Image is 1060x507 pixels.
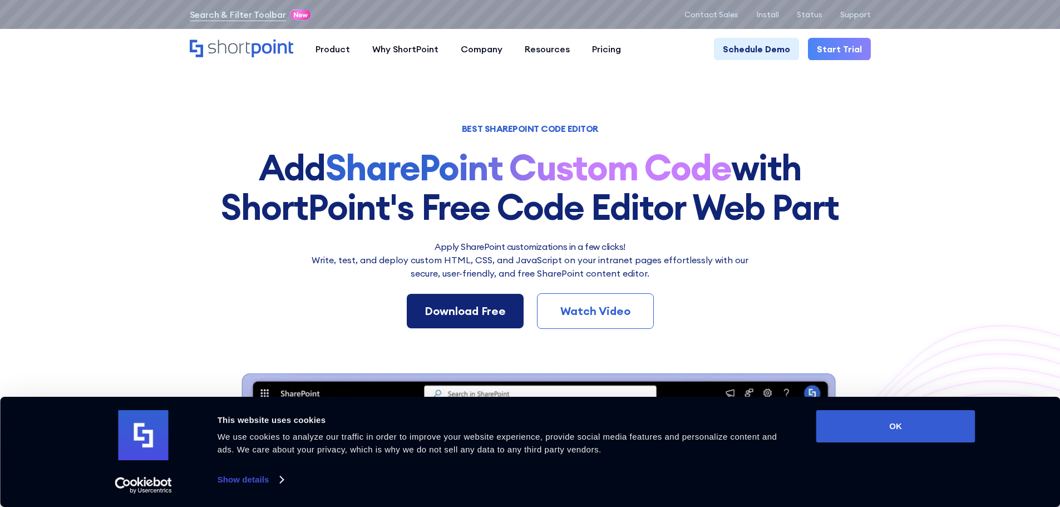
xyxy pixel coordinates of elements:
[450,38,514,60] a: Company
[684,10,738,19] a: Contact Sales
[461,42,502,56] div: Company
[218,414,791,427] div: This website uses cookies
[305,240,756,253] h2: Apply SharePoint customizations in a few clicks!
[555,303,635,319] div: Watch Video
[407,294,524,328] a: Download Free
[218,432,777,454] span: We use cookies to analyze our traffic in order to improve your website experience, provide social...
[525,42,570,56] div: Resources
[425,303,506,319] div: Download Free
[190,8,286,21] a: Search & Filter Toolbar
[305,253,756,280] p: Write, test, and deploy custom HTML, CSS, and JavaScript on your intranet pages effortlessly wi﻿t...
[756,10,779,19] a: Install
[304,38,361,60] a: Product
[581,38,632,60] a: Pricing
[840,10,871,19] a: Support
[119,410,169,460] img: logo
[592,42,621,56] div: Pricing
[190,148,871,227] h1: Add with ShortPoint's Free Code Editor Web Part
[190,40,293,58] a: Home
[190,125,871,132] h1: BEST SHAREPOINT CODE EDITOR
[514,38,581,60] a: Resources
[808,38,871,60] a: Start Trial
[797,10,822,19] a: Status
[372,42,438,56] div: Why ShortPoint
[218,471,283,488] a: Show details
[315,42,350,56] div: Product
[326,145,732,190] strong: SharePoint Custom Code
[714,38,799,60] a: Schedule Demo
[95,477,192,494] a: Usercentrics Cookiebot - opens in a new window
[537,293,654,329] a: Watch Video
[816,410,975,442] button: OK
[361,38,450,60] a: Why ShortPoint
